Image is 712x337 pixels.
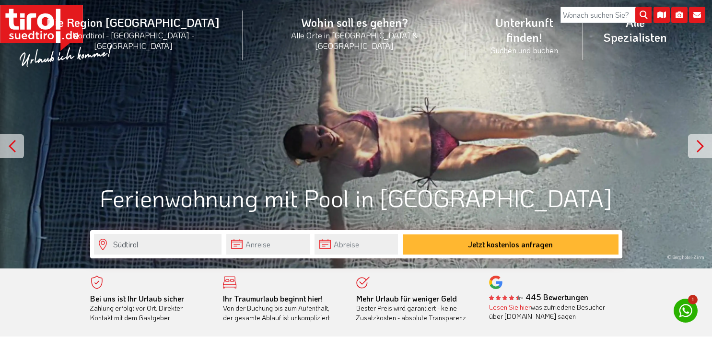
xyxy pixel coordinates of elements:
[671,7,688,23] i: Fotogalerie
[478,45,571,55] small: Suchen und buchen
[688,295,698,304] span: 1
[403,234,619,255] button: Jetzt kostenlos anfragen
[654,7,670,23] i: Karte öffnen
[560,7,652,23] input: Wonach suchen Sie?
[223,293,323,303] b: Ihr Traumurlaub beginnt hier!
[90,294,209,323] div: Zahlung erfolgt vor Ort. Direkter Kontakt mit dem Gastgeber
[35,30,231,51] small: Nordtirol - [GEOGRAPHIC_DATA] - [GEOGRAPHIC_DATA]
[243,4,467,61] a: Wohin soll es gehen?Alle Orte in [GEOGRAPHIC_DATA] & [GEOGRAPHIC_DATA]
[356,293,457,303] b: Mehr Urlaub für weniger Geld
[489,292,588,302] b: - 445 Bewertungen
[223,294,342,323] div: Von der Buchung bis zum Aufenthalt, der gesamte Ablauf ist unkompliziert
[254,30,455,51] small: Alle Orte in [GEOGRAPHIC_DATA] & [GEOGRAPHIC_DATA]
[674,299,698,323] a: 1
[90,185,622,211] h1: Ferienwohnung mit Pool in [GEOGRAPHIC_DATA]
[489,302,531,312] a: Lesen Sie hier
[24,4,243,61] a: Die Region [GEOGRAPHIC_DATA]Nordtirol - [GEOGRAPHIC_DATA] - [GEOGRAPHIC_DATA]
[94,234,222,255] input: Wo soll's hingehen?
[466,4,582,66] a: Unterkunft finden!Suchen und buchen
[689,7,705,23] i: Kontakt
[356,294,475,323] div: Bester Preis wird garantiert - keine Zusatzkosten - absolute Transparenz
[489,302,608,321] div: was zufriedene Besucher über [DOMAIN_NAME] sagen
[315,234,398,255] input: Abreise
[583,4,688,55] a: Alle Spezialisten
[226,234,310,255] input: Anreise
[90,293,184,303] b: Bei uns ist Ihr Urlaub sicher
